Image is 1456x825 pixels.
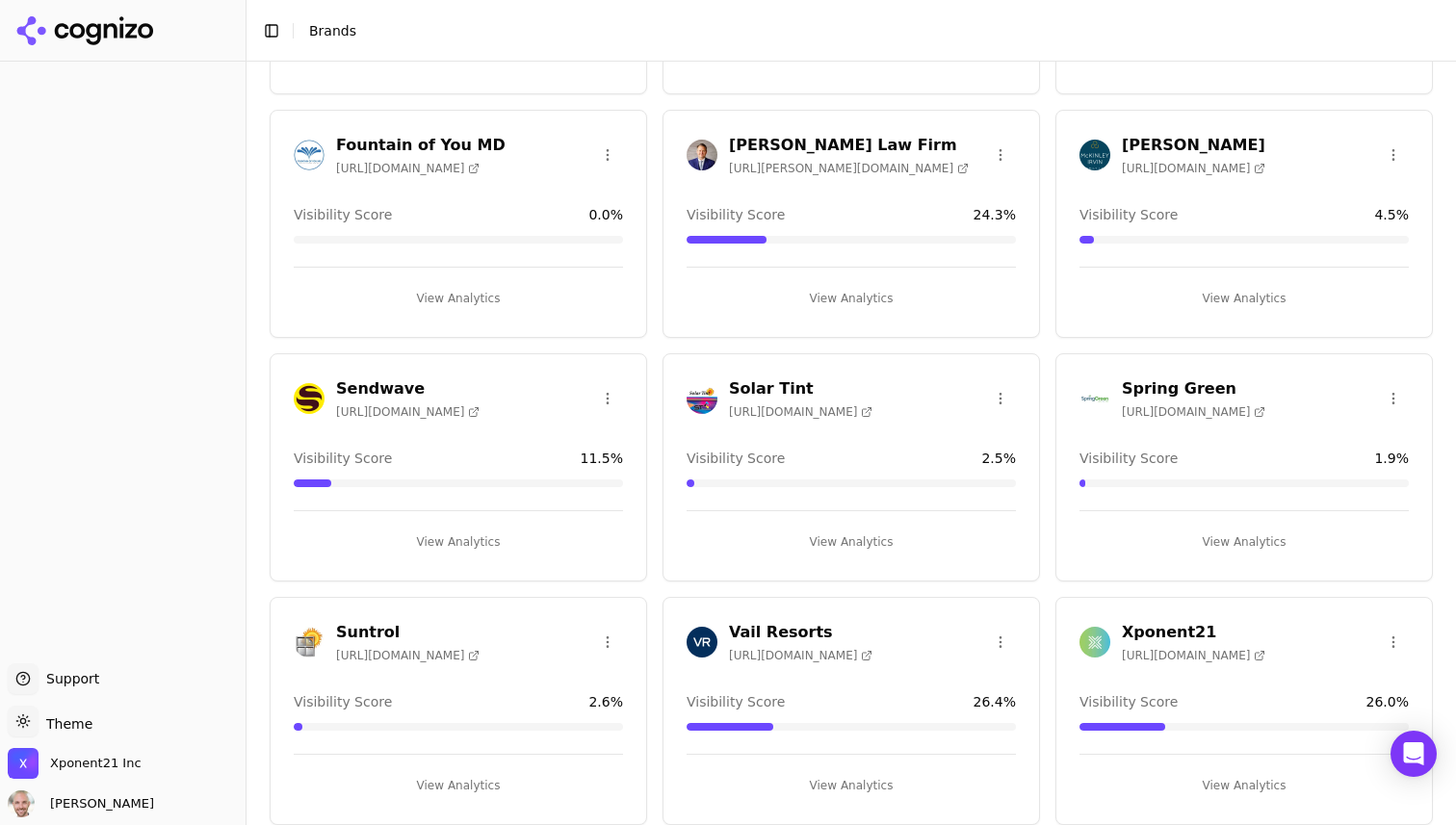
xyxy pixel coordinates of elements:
[294,627,325,657] img: Suntrol
[1079,692,1178,711] span: Visibility Score
[687,383,717,414] img: Solar Tint
[687,205,785,224] span: Visibility Score
[1079,205,1178,224] span: Visibility Score
[588,692,623,711] span: 2.6 %
[729,621,872,644] h3: Vail Resorts
[1079,770,1409,801] button: View Analytics
[1122,377,1265,400] h3: Spring Green
[687,449,785,468] span: Visibility Score
[687,527,1016,557] button: View Analytics
[309,23,356,39] span: Brands
[1374,449,1409,468] span: 1.9 %
[729,134,969,157] h3: [PERSON_NAME] Law Firm
[1079,383,1110,414] img: Spring Green
[687,692,785,711] span: Visibility Score
[974,692,1016,711] span: 26.4 %
[50,755,142,772] span: Xponent21 Inc
[1079,140,1110,170] img: McKinley Irvin
[1122,648,1265,663] span: [URL][DOMAIN_NAME]
[687,140,717,170] img: Johnston Law Firm
[1122,621,1265,644] h3: Xponent21
[336,161,480,176] span: [URL][DOMAIN_NAME]
[588,205,623,224] span: 0.0 %
[981,449,1016,468] span: 2.5 %
[1391,731,1437,777] div: Open Intercom Messenger
[1122,404,1265,420] span: [URL][DOMAIN_NAME]
[581,449,623,468] span: 11.5 %
[1122,134,1265,157] h3: [PERSON_NAME]
[294,527,623,557] button: View Analytics
[294,383,325,414] img: Sendwave
[729,404,872,420] span: [URL][DOMAIN_NAME]
[39,716,92,732] span: Theme
[1079,627,1110,657] img: Xponent21
[8,790,154,817] button: Open user button
[294,770,623,801] button: View Analytics
[1079,283,1409,314] button: View Analytics
[687,283,1016,314] button: View Analytics
[336,648,480,663] span: [URL][DOMAIN_NAME]
[294,140,325,170] img: Fountain of You MD
[729,161,969,176] span: [URL][PERSON_NAME][DOMAIN_NAME]
[336,404,480,420] span: [URL][DOMAIN_NAME]
[1374,205,1409,224] span: 4.5 %
[294,283,623,314] button: View Analytics
[687,627,717,657] img: Vail Resorts
[8,748,142,779] button: Open organization switcher
[8,790,35,817] img: Will Melton
[687,770,1016,801] button: View Analytics
[336,377,480,400] h3: Sendwave
[294,449,392,468] span: Visibility Score
[974,205,1016,224] span: 24.3 %
[336,621,480,644] h3: Suntrol
[1079,527,1409,557] button: View Analytics
[309,21,1402,40] nav: breadcrumb
[729,377,872,400] h3: Solar Tint
[729,648,872,663] span: [URL][DOMAIN_NAME]
[42,795,154,812] span: [PERSON_NAME]
[39,669,99,688] span: Support
[1079,449,1178,468] span: Visibility Score
[336,134,506,157] h3: Fountain of You MD
[294,692,392,711] span: Visibility Score
[294,205,392,224] span: Visibility Score
[1366,692,1409,711] span: 26.0 %
[8,748,39,779] img: Xponent21 Inc
[1122,161,1265,176] span: [URL][DOMAIN_NAME]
